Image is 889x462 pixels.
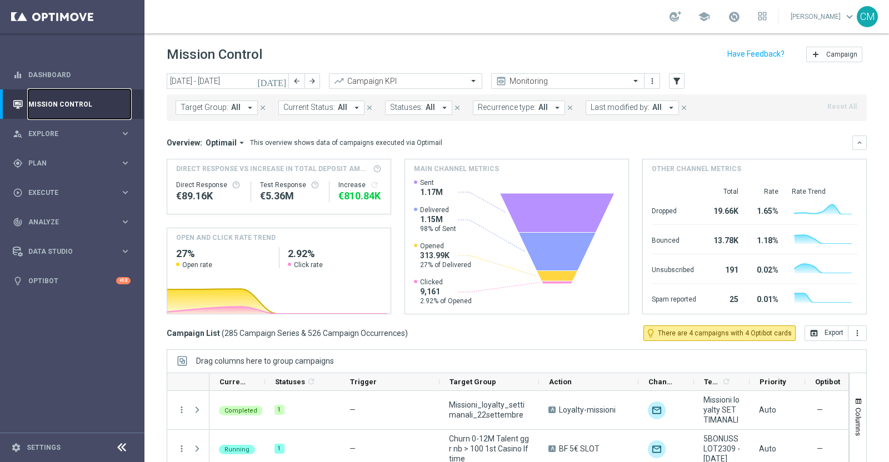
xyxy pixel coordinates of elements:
span: Target Group: [181,103,228,112]
h4: Main channel metrics [414,164,499,174]
i: keyboard_arrow_right [120,128,131,139]
div: track_changes Analyze keyboard_arrow_right [12,218,131,227]
button: Data Studio keyboard_arrow_right [12,247,131,256]
span: Analyze [28,219,120,225]
div: Analyze [13,217,120,227]
span: Execute [28,189,120,196]
div: Plan [13,158,120,168]
div: gps_fixed Plan keyboard_arrow_right [12,159,131,168]
div: €89,156 [176,189,242,203]
i: play_circle_outline [13,188,23,198]
button: filter_alt [669,73,685,89]
div: Direct Response [176,180,242,189]
button: close [452,102,462,114]
span: Current Status [219,378,246,386]
i: track_changes [13,217,23,227]
span: Priority [760,378,786,386]
i: lightbulb [13,276,23,286]
div: Total [710,187,738,196]
span: school [698,11,710,23]
img: Optimail [648,401,666,419]
span: Trigger [350,378,377,386]
i: more_vert [177,444,187,454]
div: Unsubscribed [652,260,696,278]
span: Optibot [815,378,840,386]
span: Columns [854,408,863,436]
div: 0.01% [752,289,778,307]
input: Select date range [167,73,289,89]
i: arrow_drop_down [666,103,676,113]
i: keyboard_arrow_down [856,139,863,147]
span: Action [549,378,572,386]
i: arrow_back [293,77,301,85]
span: keyboard_arrow_down [843,11,856,23]
i: preview [496,76,507,87]
span: Statuses [275,378,305,386]
span: Delivered [420,205,456,214]
multiple-options-button: Export to CSV [805,328,867,337]
span: Auto [759,444,776,453]
div: 1 [274,405,284,415]
span: Optimail [206,138,237,148]
div: Explore [13,129,120,139]
div: Dashboard [13,60,131,89]
span: Last modified by: [591,103,650,112]
i: person_search [13,129,23,139]
i: settings [11,443,21,453]
span: Opened [420,242,471,250]
div: 13.78K [710,230,738,248]
i: more_vert [853,329,862,338]
div: Press SPACE to select this row. [167,391,209,430]
h4: Other channel metrics [652,164,741,174]
button: play_circle_outline Execute keyboard_arrow_right [12,188,131,197]
span: — [817,405,823,415]
div: Data Studio [13,247,120,257]
div: Rate Trend [792,187,857,196]
button: open_in_browser Export [805,325,848,341]
button: Recurrence type: All arrow_drop_down [473,101,565,115]
button: Current Status: All arrow_drop_down [278,101,364,115]
i: close [366,104,373,112]
i: close [680,104,688,112]
span: Missioni_loyalty_settimanali_22settembre [449,400,530,420]
div: lightbulb Optibot +10 [12,277,131,285]
a: Dashboard [28,60,131,89]
span: All [231,103,241,112]
input: Have Feedback? [727,50,785,58]
ng-select: Monitoring [491,73,645,89]
a: Optibot [28,266,116,295]
span: Click rate [294,260,323,269]
span: 9,161 [420,287,472,297]
div: Execute [13,188,120,198]
h1: Mission Control [167,47,262,63]
div: 1.18% [752,230,778,248]
h2: 2.92% [288,247,382,260]
span: — [817,444,823,454]
h3: Overview: [167,138,202,148]
span: 1.17M [420,187,443,197]
span: ) [405,328,408,338]
div: 1 [274,444,284,454]
span: ( [222,328,224,338]
span: All [538,103,548,112]
ng-select: Campaign KPI [329,73,482,89]
span: 1.15M [420,214,456,224]
button: lightbulb_outline There are 4 campaigns with 4 Optibot cards [643,325,796,341]
span: — [349,444,356,453]
div: Bounced [652,230,696,248]
i: arrow_forward [308,77,316,85]
button: equalizer Dashboard [12,71,131,79]
span: Sent [420,178,443,187]
span: Templates [704,378,720,386]
button: [DATE] [256,73,289,90]
button: Target Group: All arrow_drop_down [176,101,258,115]
span: Campaign [826,51,857,58]
button: more_vert [177,405,187,415]
div: Mission Control [13,89,131,119]
button: add Campaign [806,47,862,62]
button: refresh [370,180,379,189]
colored-tag: Completed [219,405,263,415]
span: There are 4 campaigns with 4 Optibot cards [658,328,792,338]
